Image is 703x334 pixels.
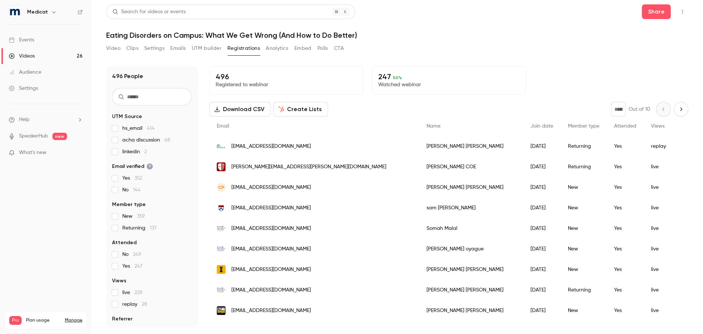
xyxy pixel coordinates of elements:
div: live [644,218,684,239]
span: 2 [144,149,147,154]
span: [PERSON_NAME][EMAIL_ADDRESS][PERSON_NAME][DOMAIN_NAME] [231,163,386,171]
span: Plan usage [26,318,60,323]
button: Analytics [266,43,289,54]
button: Download CSV [209,102,271,117]
p: Out of 10 [629,106,650,113]
div: [PERSON_NAME] [PERSON_NAME] [419,136,523,157]
span: No [122,186,141,194]
div: New [561,177,607,198]
div: [DATE] [523,300,561,321]
div: replay [644,136,684,157]
span: [EMAIL_ADDRESS][DOMAIN_NAME] [231,225,311,232]
button: Clips [126,43,138,54]
div: Events [9,36,34,44]
span: Attended [614,124,636,129]
button: CTA [334,43,344,54]
span: Help [19,116,30,124]
span: What's new [19,149,47,157]
span: 137 [150,225,157,231]
div: [PERSON_NAME] oyague [419,239,523,259]
h1: 496 People [112,72,143,81]
button: Top Bar Actions [677,6,688,18]
div: Videos [9,52,35,60]
div: [DATE] [523,239,561,259]
div: Yes [607,177,644,198]
span: 352 [134,176,142,181]
h6: Medicat [27,8,48,16]
span: Join date [531,124,553,129]
span: Yes [122,175,142,182]
span: 144 [133,187,141,192]
button: UTM builder [192,43,222,54]
div: [PERSON_NAME] COE [419,157,523,177]
div: New [561,218,607,239]
div: live [644,177,684,198]
div: Yes [607,218,644,239]
span: 228 [134,290,142,295]
img: Medicat [9,6,21,18]
span: Referrer [112,315,133,323]
div: Yes [607,198,644,218]
div: [DATE] [523,218,561,239]
div: Yes [607,300,644,321]
button: Emails [170,43,186,54]
span: Member type [568,124,599,129]
div: [DATE] [523,198,561,218]
span: 50 % [393,75,402,80]
button: Create Lists [274,102,328,117]
span: hs_email [122,125,155,132]
button: Settings [144,43,164,54]
div: New [561,198,607,218]
div: live [644,239,684,259]
span: Views [651,124,665,129]
div: Yes [607,157,644,177]
span: UTM Source [112,113,142,120]
div: live [644,259,684,280]
iframe: Noticeable Trigger [74,150,83,156]
span: CP [218,184,224,191]
span: Views [112,277,126,285]
span: Yes [122,263,142,270]
span: linkedin [122,148,147,155]
div: Somah Malal [419,218,523,239]
div: Yes [607,259,644,280]
span: 68 [164,137,170,143]
div: Yes [607,280,644,300]
div: [PERSON_NAME] [PERSON_NAME] [419,177,523,198]
img: stonybrook.edu [217,162,226,171]
div: Settings [9,85,38,92]
img: msmu.edu [217,286,226,294]
img: uwm.edu [217,306,226,315]
span: New [122,213,145,220]
span: Name [427,124,440,129]
img: medicat.com [217,142,226,151]
span: live [122,289,142,296]
div: Search for videos or events [112,8,186,16]
a: SpeakerHub [19,132,48,140]
span: Member type [112,201,146,208]
span: Attended [112,239,137,246]
div: Returning [561,157,607,177]
button: Video [106,43,120,54]
h1: Eating Disorders on Campus: What We Get Wrong (And How to Do Better) [106,31,688,40]
span: new [52,133,67,140]
span: acha discussion [122,136,170,144]
div: live [644,157,684,177]
div: Returning [561,136,607,157]
div: live [644,300,684,321]
button: Embed [294,43,312,54]
p: Registered to webinar [216,81,357,88]
span: [EMAIL_ADDRESS][DOMAIN_NAME] [231,286,311,294]
button: Next page [674,102,688,117]
span: [EMAIL_ADDRESS][DOMAIN_NAME] [231,184,311,191]
span: 359 [137,214,145,219]
div: [PERSON_NAME] [PERSON_NAME] [419,259,523,280]
span: [EMAIL_ADDRESS][DOMAIN_NAME] [231,143,311,150]
button: Share [642,4,671,19]
div: Audience [9,69,41,76]
p: 247 [378,72,520,81]
div: Yes [607,239,644,259]
span: Returning [122,224,157,232]
span: 249 [133,252,141,257]
div: Yes [607,136,644,157]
